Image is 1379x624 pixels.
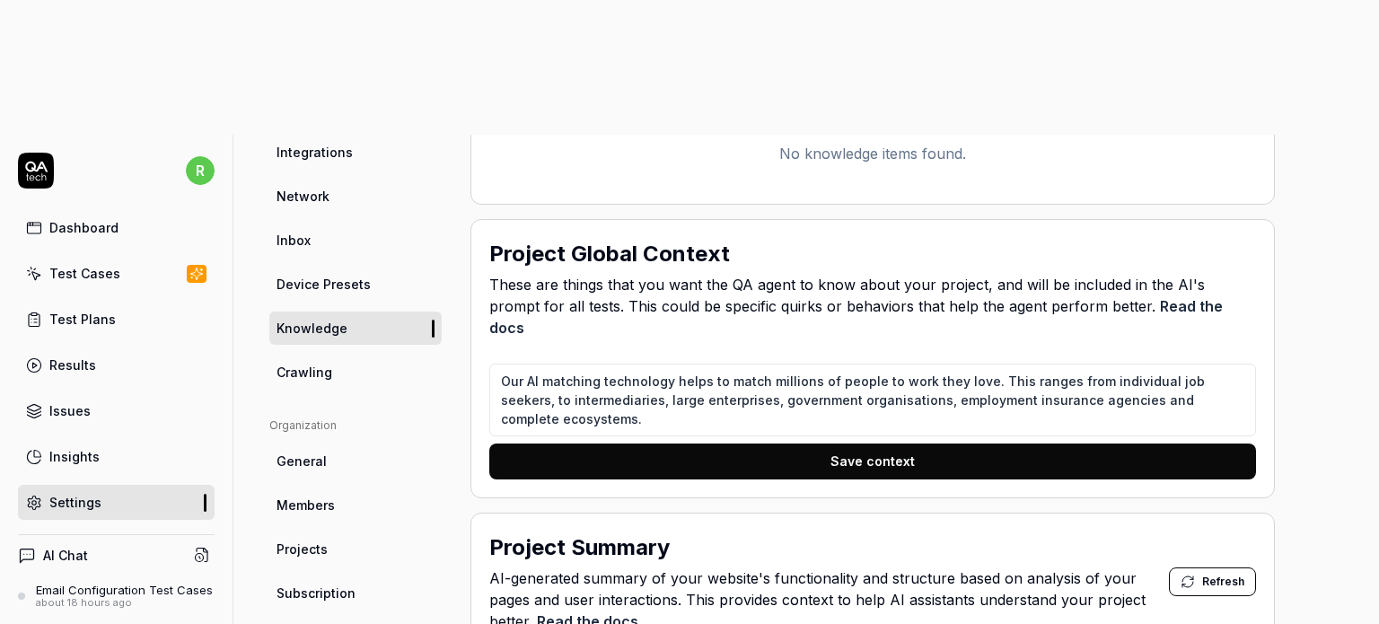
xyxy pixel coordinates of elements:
[277,584,356,602] span: Subscription
[18,210,215,245] a: Dashboard
[277,187,329,206] span: Network
[277,319,347,338] span: Knowledge
[277,275,371,294] span: Device Presets
[49,447,100,466] div: Insights
[489,143,1256,164] p: No knowledge items found.
[18,439,215,474] a: Insights
[18,302,215,337] a: Test Plans
[269,312,442,345] a: Knowledge
[277,363,332,382] span: Crawling
[269,180,442,213] a: Network
[489,444,1256,479] button: Save context
[489,238,730,270] h2: Project Global Context
[269,576,442,610] a: Subscription
[277,496,335,514] span: Members
[277,540,328,558] span: Projects
[18,347,215,382] a: Results
[49,356,96,374] div: Results
[269,488,442,522] a: Members
[489,532,670,564] h2: Project Summary
[186,156,215,185] span: r
[49,264,120,283] div: Test Cases
[18,393,215,428] a: Issues
[18,583,215,610] a: Email Configuration Test Casesabout 18 hours ago
[36,583,213,597] div: Email Configuration Test Cases
[277,143,353,162] span: Integrations
[43,546,88,565] h4: AI Chat
[49,218,119,237] div: Dashboard
[269,136,442,169] a: Integrations
[269,268,442,301] a: Device Presets
[269,356,442,389] a: Crawling
[18,485,215,520] a: Settings
[49,401,91,420] div: Issues
[269,224,442,257] a: Inbox
[186,153,215,189] button: r
[269,417,442,434] div: Organization
[489,274,1256,338] span: These are things that you want the QA agent to know about your project, and will be included in t...
[18,256,215,291] a: Test Cases
[1202,574,1244,590] span: Refresh
[277,231,311,250] span: Inbox
[36,597,213,610] div: about 18 hours ago
[1169,567,1256,596] button: Refresh
[49,310,116,329] div: Test Plans
[49,493,101,512] div: Settings
[269,532,442,566] a: Projects
[277,452,327,470] span: General
[269,444,442,478] a: General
